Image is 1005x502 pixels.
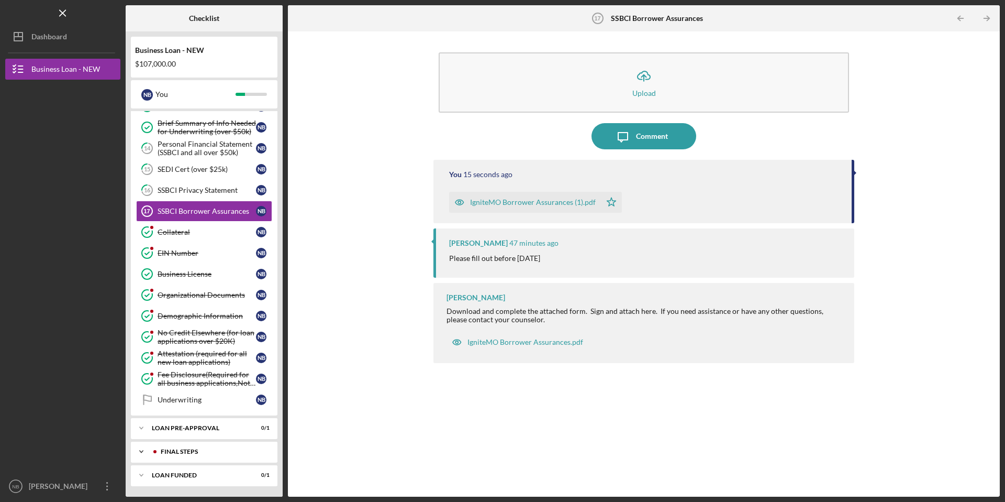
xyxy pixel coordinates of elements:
[256,206,266,216] div: N B
[449,253,540,264] p: Please fill out before [DATE]
[144,166,150,173] tspan: 15
[256,332,266,342] div: N B
[158,370,256,387] div: Fee Disclosure(Required for all business applications,Not needed for Contractor loans)
[509,239,559,247] time: 2025-09-23 21:53
[636,123,668,149] div: Comment
[256,311,266,321] div: N B
[136,326,272,347] a: No Credit Elsewhere (for loan applications over $20K)NB
[189,14,219,23] b: Checklist
[158,140,256,157] div: Personal Financial Statement (SSBCI and all over $50k)
[446,293,505,302] div: [PERSON_NAME]
[158,312,256,320] div: Demographic Information
[256,353,266,363] div: N B
[256,290,266,300] div: N B
[135,46,273,54] div: Business Loan - NEW
[611,14,703,23] b: SSBCI Borrower Assurances
[136,180,272,201] a: 16SSBCI Privacy StatementNB
[591,123,696,149] button: Comment
[449,192,622,213] button: IgniteMO Borrower Assurances (1).pdf
[144,145,151,152] tspan: 14
[12,484,19,489] text: NB
[161,449,264,455] div: FINAL STEPS
[5,59,120,80] button: Business Loan - NEW
[158,249,256,257] div: EIN Number
[136,389,272,410] a: UnderwritingNB
[449,239,508,247] div: [PERSON_NAME]
[256,269,266,279] div: N B
[136,138,272,159] a: 14Personal Financial Statement (SSBCI and all over $50k)NB
[136,159,272,180] a: 15SEDI Cert (over $25k)NB
[152,425,243,431] div: LOAN PRE-APPROVAL
[155,85,236,103] div: You
[256,227,266,237] div: N B
[470,198,596,206] div: IgniteMO Borrower Assurances (1).pdf
[136,117,272,138] a: Brief Summary of Info Needed for Underwriting (over $50k)NB
[158,270,256,278] div: Business License
[5,476,120,497] button: NB[PERSON_NAME]
[143,208,150,214] tspan: 17
[158,207,256,215] div: SSBCI Borrower Assurances
[141,89,153,101] div: N B
[467,338,583,346] div: IgniteMO Borrower Assurances.pdf
[256,248,266,258] div: N B
[31,26,67,50] div: Dashboard
[256,395,266,405] div: N B
[158,329,256,345] div: No Credit Elsewhere (for loan applications over $20K)
[136,243,272,264] a: EIN NumberNB
[158,291,256,299] div: Organizational Documents
[256,185,266,195] div: N B
[449,170,462,179] div: You
[5,26,120,47] button: Dashboard
[158,186,256,194] div: SSBCI Privacy Statement
[594,15,600,21] tspan: 17
[135,60,273,68] div: $107,000.00
[31,59,100,82] div: Business Loan - NEW
[136,368,272,389] a: Fee Disclosure(Required for all business applications,Not needed for Contractor loans)NB
[26,476,94,499] div: [PERSON_NAME]
[136,285,272,305] a: Organizational DocumentsNB
[158,165,256,173] div: SEDI Cert (over $25k)
[251,472,270,478] div: 0 / 1
[136,305,272,326] a: Demographic InformationNB
[446,332,588,353] button: IgniteMO Borrower Assurances.pdf
[256,374,266,384] div: N B
[158,228,256,236] div: Collateral
[136,222,272,243] a: CollateralNB
[256,143,266,154] div: N B
[152,472,243,478] div: LOAN FUNDED
[144,187,151,194] tspan: 16
[463,170,512,179] time: 2025-09-23 22:41
[632,89,656,97] div: Upload
[446,307,844,324] div: Download and complete the attached form. Sign and attach here. If you need assistance or have any...
[136,347,272,368] a: Attestation (required for all new loan applications)NB
[136,264,272,285] a: Business LicenseNB
[439,52,849,113] button: Upload
[136,201,272,222] a: 17SSBCI Borrower AssurancesNB
[256,122,266,133] div: N B
[158,119,256,136] div: Brief Summary of Info Needed for Underwriting (over $50k)
[256,164,266,174] div: N B
[158,350,256,366] div: Attestation (required for all new loan applications)
[158,396,256,404] div: Underwriting
[251,425,270,431] div: 0 / 1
